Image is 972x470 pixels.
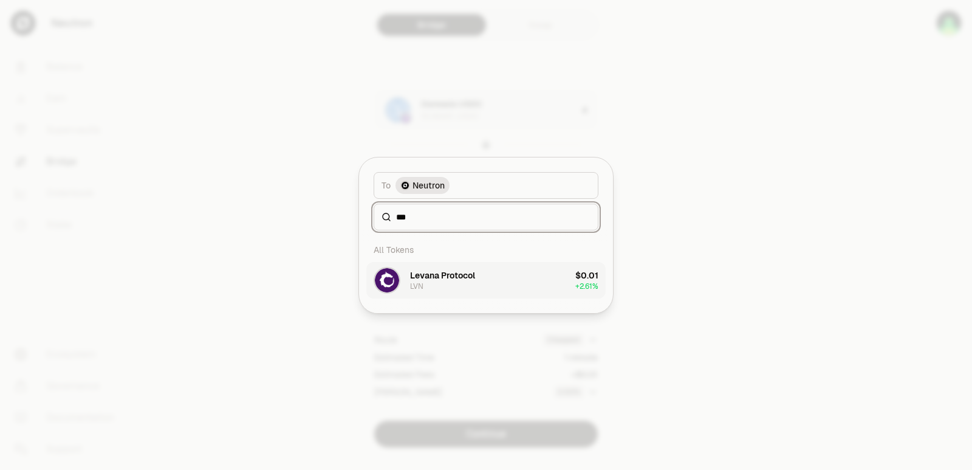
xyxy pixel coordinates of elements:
[374,172,598,199] button: ToNeutron LogoNeutron
[366,262,606,299] button: LVN LogoLevana ProtocolLVN$0.01+2.61%
[366,238,606,262] div: All Tokens
[575,269,598,282] div: $0.01
[382,179,391,192] span: To
[375,268,399,292] img: LVN Logo
[410,269,475,282] div: Levana Protocol
[575,282,598,291] span: + 2.61%
[402,182,409,189] img: Neutron Logo
[410,282,423,291] div: LVN
[412,179,445,192] span: Neutron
